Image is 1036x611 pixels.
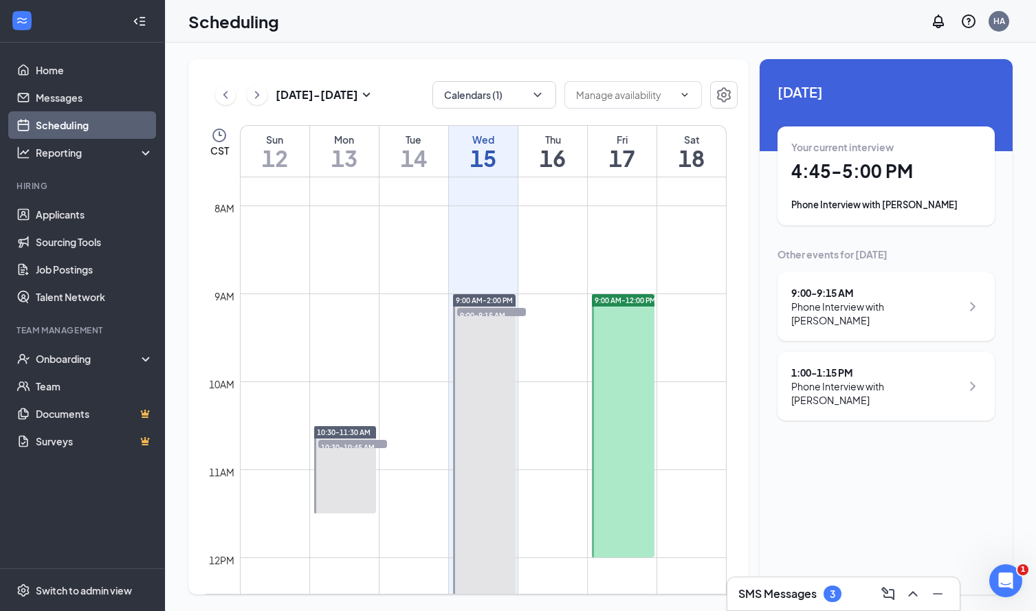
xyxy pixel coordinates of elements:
[791,198,981,212] div: Phone Interview with [PERSON_NAME]
[206,377,237,392] div: 10am
[310,126,379,177] a: October 13, 2025
[710,81,738,109] button: Settings
[927,583,949,605] button: Minimize
[358,87,375,103] svg: SmallChevronDown
[960,13,977,30] svg: QuestionInfo
[16,146,30,159] svg: Analysis
[905,586,921,602] svg: ChevronUp
[965,378,981,395] svg: ChevronRight
[36,373,153,400] a: Team
[518,133,587,146] div: Thu
[310,146,379,170] h1: 13
[36,427,153,455] a: SurveysCrown
[36,201,153,228] a: Applicants
[791,140,981,154] div: Your current interview
[432,81,556,109] button: Calendars (1)ChevronDown
[456,296,513,305] span: 9:00 AM-2:00 PM
[449,146,518,170] h1: 15
[379,133,448,146] div: Tue
[738,586,817,601] h3: SMS Messages
[36,146,154,159] div: Reporting
[657,146,726,170] h1: 18
[930,13,947,30] svg: Notifications
[588,126,657,177] a: October 17, 2025
[36,400,153,427] a: DocumentsCrown
[830,588,835,600] div: 3
[588,146,657,170] h1: 17
[206,465,237,480] div: 11am
[791,379,961,407] div: Phone Interview with [PERSON_NAME]
[212,201,237,216] div: 8am
[778,81,995,102] span: [DATE]
[457,308,526,322] span: 9:00-9:15 AM
[449,133,518,146] div: Wed
[133,14,146,28] svg: Collapse
[215,85,236,105] button: ChevronLeft
[36,352,142,366] div: Onboarding
[317,427,371,437] span: 10:30-11:30 AM
[993,15,1005,27] div: HA
[241,133,309,146] div: Sun
[657,133,726,146] div: Sat
[36,283,153,311] a: Talent Network
[880,586,896,602] svg: ComposeMessage
[36,256,153,283] a: Job Postings
[679,89,690,100] svg: ChevronDown
[449,126,518,177] a: October 15, 2025
[36,56,153,84] a: Home
[16,584,30,597] svg: Settings
[989,564,1022,597] iframe: Intercom live chat
[36,228,153,256] a: Sourcing Tools
[247,85,267,105] button: ChevronRight
[212,289,237,304] div: 9am
[241,146,309,170] h1: 12
[791,366,961,379] div: 1:00 - 1:15 PM
[778,247,995,261] div: Other events for [DATE]
[716,87,732,103] svg: Settings
[16,324,151,336] div: Team Management
[16,352,30,366] svg: UserCheck
[576,87,674,102] input: Manage availability
[1017,564,1028,575] span: 1
[250,87,264,103] svg: ChevronRight
[318,440,387,454] span: 10:30-10:45 AM
[276,87,358,102] h3: [DATE] - [DATE]
[588,133,657,146] div: Fri
[36,584,132,597] div: Switch to admin view
[15,14,29,27] svg: WorkstreamLogo
[595,296,656,305] span: 9:00 AM-12:00 PM
[929,586,946,602] svg: Minimize
[657,126,726,177] a: October 18, 2025
[379,126,448,177] a: October 14, 2025
[791,286,961,300] div: 9:00 - 9:15 AM
[210,144,229,157] span: CST
[310,133,379,146] div: Mon
[188,10,279,33] h1: Scheduling
[518,126,587,177] a: October 16, 2025
[531,88,544,102] svg: ChevronDown
[791,159,981,183] h1: 4:45 - 5:00 PM
[791,300,961,327] div: Phone Interview with [PERSON_NAME]
[206,553,237,568] div: 12pm
[219,87,232,103] svg: ChevronLeft
[211,127,228,144] svg: Clock
[965,298,981,315] svg: ChevronRight
[36,111,153,139] a: Scheduling
[241,126,309,177] a: October 12, 2025
[877,583,899,605] button: ComposeMessage
[518,146,587,170] h1: 16
[902,583,924,605] button: ChevronUp
[379,146,448,170] h1: 14
[16,180,151,192] div: Hiring
[36,84,153,111] a: Messages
